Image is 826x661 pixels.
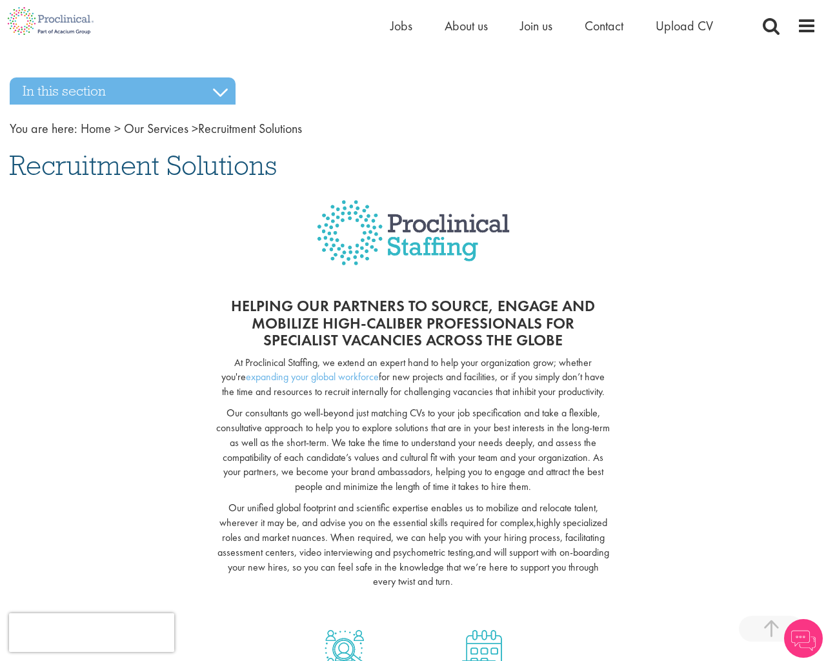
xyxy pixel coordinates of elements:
a: expanding your global workforce [246,370,379,383]
a: About us [445,17,488,34]
h2: Helping our partners to source, engage and mobilize high-caliber professionals for specialist vac... [216,298,610,349]
span: Recruitment Solutions [81,120,302,137]
p: At Proclinical Staffing, we extend an expert hand to help your organization grow; whether you're ... [216,356,610,400]
iframe: reCAPTCHA [9,613,174,652]
a: Jobs [390,17,412,34]
p: Our consultants go well-beyond just matching CVs to your job specification and take a flexible, c... [216,406,610,494]
span: Recruitment Solutions [10,148,277,183]
span: > [192,120,198,137]
a: breadcrumb link to Our Services [124,120,188,137]
span: > [114,120,121,137]
a: breadcrumb link to Home [81,120,111,137]
a: Join us [520,17,552,34]
span: You are here: [10,120,77,137]
a: Upload CV [656,17,713,34]
img: Chatbot [784,619,823,658]
h3: In this section [10,77,236,105]
p: Our unified global footprint and scientific expertise enables us to mobilize and relocate talent,... [216,501,610,589]
img: Proclinical Staffing [317,200,510,285]
a: Contact [585,17,623,34]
